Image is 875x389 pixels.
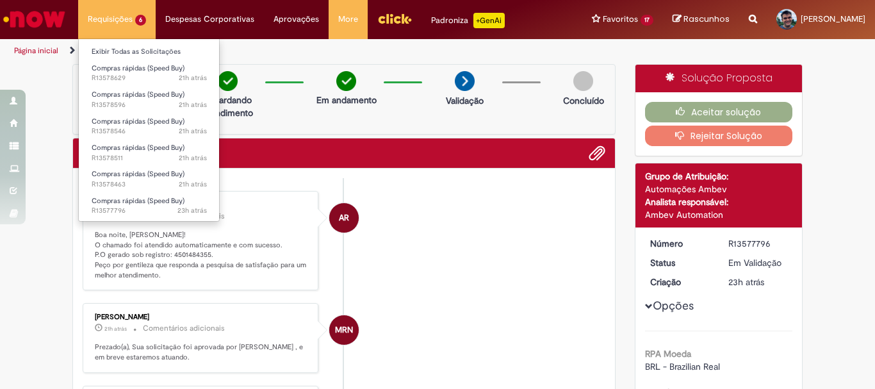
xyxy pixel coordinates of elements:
[728,256,788,269] div: Em Validação
[645,348,691,360] b: RPA Moeda
[728,276,764,288] span: 23h atrás
[179,100,207,110] time: 29/09/2025 17:31:45
[431,13,505,28] div: Padroniza
[336,71,356,91] img: check-circle-green.png
[218,71,238,91] img: check-circle-green.png
[95,342,308,362] p: Prezado(a), Sua solicitação foi aprovada por [PERSON_NAME] , e em breve estaremos atuando.
[446,94,484,107] p: Validação
[14,46,58,56] a: Página inicial
[165,13,254,26] span: Despesas Corporativas
[329,203,359,233] div: Ambev RPA
[728,237,788,250] div: R13577796
[78,38,220,222] ul: Requisições
[589,145,605,161] button: Adicionar anexos
[179,126,207,136] span: 21h atrás
[104,325,127,333] time: 29/09/2025 17:48:24
[92,117,184,126] span: Compras rápidas (Speed Buy)
[10,39,574,63] ul: Trilhas de página
[79,167,220,191] a: Aberto R13578463 : Compras rápidas (Speed Buy)
[92,143,184,153] span: Compras rápidas (Speed Buy)
[377,9,412,28] img: click_logo_yellow_360x200.png
[339,203,349,233] span: AR
[455,71,475,91] img: arrow-next.png
[95,230,308,281] p: Boa noite, [PERSON_NAME]! O chamado foi atendido automaticamente e com sucesso. P.O gerado sob re...
[179,153,207,163] time: 29/09/2025 17:18:35
[104,325,127,333] span: 21h atrás
[79,194,220,218] a: Aberto R13577796 : Compras rápidas (Speed Buy)
[645,361,720,372] span: BRL - Brazilian Real
[79,45,220,59] a: Exibir Todas as Solicitações
[603,13,638,26] span: Favoritos
[179,179,207,189] time: 29/09/2025 17:10:05
[135,15,146,26] span: 6
[179,153,207,163] span: 21h atrás
[92,196,184,206] span: Compras rápidas (Speed Buy)
[79,115,220,138] a: Aberto R13578546 : Compras rápidas (Speed Buy)
[92,206,207,216] span: R13577796
[683,13,730,25] span: Rascunhos
[645,195,793,208] div: Analista responsável:
[79,88,220,112] a: Aberto R13578596 : Compras rápidas (Speed Buy)
[88,13,133,26] span: Requisições
[177,206,207,215] time: 29/09/2025 15:35:25
[641,15,653,26] span: 17
[179,100,207,110] span: 21h atrás
[645,102,793,122] button: Aceitar solução
[635,65,803,92] div: Solução Proposta
[92,73,207,83] span: R13578629
[645,183,793,195] div: Automações Ambev
[92,179,207,190] span: R13578463
[316,94,377,106] p: Em andamento
[641,237,719,250] dt: Número
[473,13,505,28] p: +GenAi
[641,276,719,288] dt: Criação
[177,206,207,215] span: 23h atrás
[179,179,207,189] span: 21h atrás
[197,94,259,119] p: Aguardando atendimento
[641,256,719,269] dt: Status
[92,100,207,110] span: R13578596
[728,276,788,288] div: 29/09/2025 15:35:24
[645,126,793,146] button: Rejeitar Solução
[338,13,358,26] span: More
[329,315,359,345] div: Mario Romano Neto
[179,73,207,83] time: 29/09/2025 17:36:11
[274,13,319,26] span: Aprovações
[92,169,184,179] span: Compras rápidas (Speed Buy)
[92,90,184,99] span: Compras rápidas (Speed Buy)
[1,6,67,32] img: ServiceNow
[95,313,308,321] div: [PERSON_NAME]
[79,62,220,85] a: Aberto R13578629 : Compras rápidas (Speed Buy)
[573,71,593,91] img: img-circle-grey.png
[645,170,793,183] div: Grupo de Atribuição:
[728,276,764,288] time: 29/09/2025 15:35:24
[179,126,207,136] time: 29/09/2025 17:23:34
[92,153,207,163] span: R13578511
[801,13,865,24] span: [PERSON_NAME]
[673,13,730,26] a: Rascunhos
[179,73,207,83] span: 21h atrás
[79,141,220,165] a: Aberto R13578511 : Compras rápidas (Speed Buy)
[563,94,604,107] p: Concluído
[143,323,225,334] small: Comentários adicionais
[335,315,353,345] span: MRN
[645,208,793,221] div: Ambev Automation
[92,63,184,73] span: Compras rápidas (Speed Buy)
[92,126,207,137] span: R13578546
